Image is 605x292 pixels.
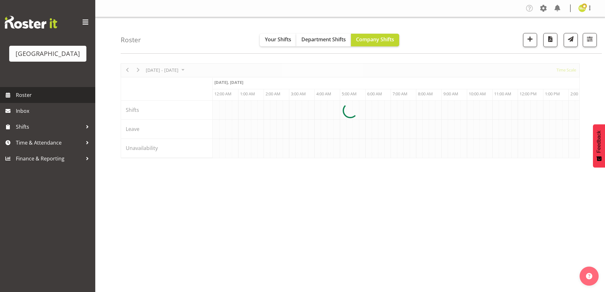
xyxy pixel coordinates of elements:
button: Feedback - Show survey [593,124,605,167]
span: Inbox [16,106,92,116]
span: Finance & Reporting [16,154,83,163]
span: Company Shifts [356,36,394,43]
button: Filter Shifts [583,33,597,47]
img: Rosterit website logo [5,16,57,29]
button: Department Shifts [296,34,351,46]
span: Department Shifts [301,36,346,43]
button: Download a PDF of the roster according to the set date range. [543,33,557,47]
button: Your Shifts [260,34,296,46]
span: Your Shifts [265,36,291,43]
button: Send a list of all shifts for the selected filtered period to all rostered employees. [564,33,578,47]
span: Time & Attendance [16,138,83,147]
img: help-xxl-2.png [586,273,592,279]
h4: Roster [121,36,141,44]
img: wendy-auld9530.jpg [578,4,586,12]
span: Feedback [596,131,602,153]
span: Shifts [16,122,83,132]
button: Add a new shift [523,33,537,47]
span: Roster [16,90,92,100]
button: Company Shifts [351,34,399,46]
div: [GEOGRAPHIC_DATA] [16,49,80,58]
